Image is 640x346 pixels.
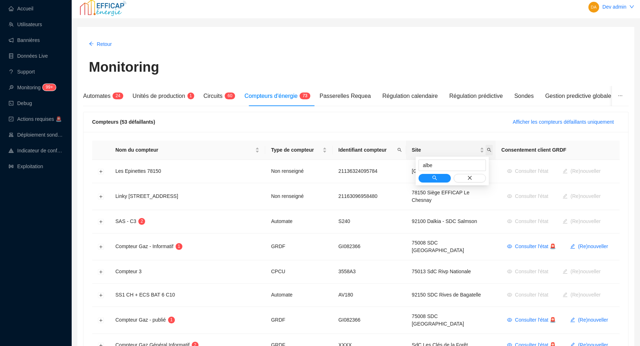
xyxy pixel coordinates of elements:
[588,2,599,13] img: 21a1b9dc26c3388413a7383f0df45f3c
[265,233,333,260] td: GRDF
[507,116,620,128] button: Afficher les compteurs défaillants uniquement
[513,118,614,126] span: Afficher les compteurs défaillants uniquement
[396,145,403,155] span: search
[115,193,178,199] span: Linky [STREET_ADDRESS]
[98,219,104,225] button: Développer la ligne
[300,93,310,99] sup: 73
[412,313,464,327] span: 75008 SDC [GEOGRAPHIC_DATA]
[432,175,437,180] span: search
[204,93,223,99] span: Circuits
[320,93,371,99] span: Passerelles Requea
[496,141,620,160] th: Consentement client GRDF
[507,317,512,322] span: eye
[545,92,611,100] div: Gestion predictive globale
[382,92,438,100] div: Régulation calendaire
[406,141,496,160] th: Site
[515,243,556,250] span: Consulter l'état 🚨
[338,146,395,154] span: Identifiant compteur
[115,168,161,174] span: Les Epinettes 78150
[228,93,230,98] span: 6
[333,284,406,307] td: AV180
[582,1,640,13] button: Dev admin
[602,4,626,10] a: Dev admin
[612,86,629,106] button: ellipsis
[265,210,333,233] td: Automate
[514,92,534,100] div: Sondes
[333,183,406,210] td: 21163096958480
[9,6,33,11] a: homeAccueil
[265,160,333,183] td: Non renseigné
[412,168,464,174] span: [GEOGRAPHIC_DATA]
[629,4,634,9] span: down
[507,244,512,249] span: eye
[564,314,614,326] button: (Re)nouveller
[501,314,562,326] button: Consulter l'état 🚨
[412,146,478,154] span: Site
[97,41,112,48] span: Retour
[9,163,43,169] a: slidersExploitation
[570,317,575,322] span: edit
[501,191,554,202] button: Consulter l'état
[557,266,606,278] button: (Re)nouveller
[397,148,402,152] span: search
[83,93,110,99] span: Automates
[578,316,608,324] span: (Re)nouveller
[265,141,333,160] th: Type de compteur
[115,292,175,298] span: SS1 CH + ECS BAT 6 C10
[115,317,166,323] span: Compteur Gaz - publié
[98,318,104,323] button: Développer la ligne
[98,169,104,175] button: Développer la ligne
[176,243,182,250] sup: 1
[486,145,493,155] span: search
[302,93,305,98] span: 7
[271,146,321,154] span: Type de compteur
[115,243,173,249] span: Compteur Gaz - Informatif
[225,93,235,99] sup: 60
[412,218,477,224] span: 92100 Dalkia - SDC Salmson
[618,93,623,98] span: ellipsis
[501,241,562,252] button: Consulter l'état 🚨
[168,317,175,323] sup: 1
[118,93,120,98] span: 4
[98,293,104,298] button: Développer la ligne
[190,93,192,98] span: 1
[141,219,143,224] span: 2
[412,269,471,274] span: 75013 SdC Rivp Nationale
[133,93,185,99] span: Unités de production
[412,292,481,298] span: 92150 SDC Rives de Bagatelle
[564,241,614,252] button: (Re)nouveller
[43,84,56,91] sup: 158
[138,218,145,225] sup: 2
[333,307,406,334] td: GI082366
[115,269,142,274] span: Compteur 3
[98,194,104,200] button: Développer la ligne
[9,22,42,27] a: teamUtilisateurs
[89,59,159,76] h1: Monitoring
[115,146,254,154] span: Nom du compteur
[501,216,554,227] button: Consulter l'état
[9,132,63,138] a: clusterDéploiement sondes
[265,284,333,307] td: Automate
[515,316,556,324] span: Consulter l'état 🚨
[244,93,297,99] span: Compteurs d'énergie
[487,148,491,152] span: search
[98,269,104,275] button: Développer la ligne
[570,244,575,249] span: edit
[9,69,35,75] a: questionSupport
[557,216,606,227] button: (Re)nouveller
[17,116,62,122] span: Actions requises 🚨
[98,244,104,250] button: Développer la ligne
[333,160,406,183] td: 21136324095784
[449,92,503,100] div: Régulation prédictive
[501,166,554,177] button: Consulter l'état
[178,244,180,249] span: 1
[9,37,40,43] a: notificationBannières
[557,289,606,301] button: (Re)nouveller
[265,183,333,210] td: Non renseigné
[265,260,333,284] td: CPCU
[9,148,63,153] a: heat-mapIndicateur de confort
[333,233,406,260] td: GI082366
[113,93,123,99] sup: 24
[412,190,469,203] span: 78150 Siège EFFICAP Le Chesnay
[170,317,173,322] span: 1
